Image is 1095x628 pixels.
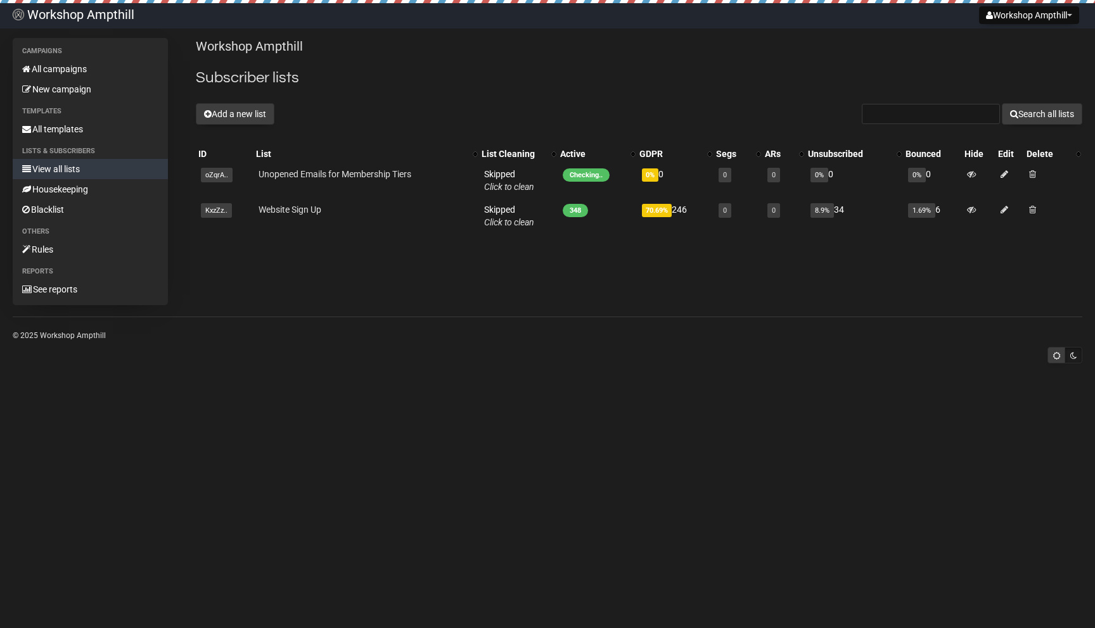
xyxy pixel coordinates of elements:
td: 0 [903,163,962,198]
th: Bounced: No sort applied, sorting is disabled [903,145,962,163]
img: 2.png [13,9,24,20]
a: All templates [13,119,168,139]
div: Unsubscribed [808,148,890,160]
th: List: No sort applied, activate to apply an ascending sort [253,145,479,163]
span: Skipped [484,169,534,192]
a: Click to clean [484,182,534,192]
div: Edit [998,148,1022,160]
th: List Cleaning: No sort applied, activate to apply an ascending sort [479,145,558,163]
span: Checking.. [563,168,610,182]
span: KxzZz.. [201,203,232,218]
td: 0 [805,163,903,198]
th: ID: No sort applied, sorting is disabled [196,145,253,163]
a: 0 [772,206,776,215]
a: Blacklist [13,199,168,220]
td: 6 [903,198,962,234]
div: ID [198,148,251,160]
li: Others [13,224,168,239]
td: 34 [805,198,903,234]
a: Click to clean [484,217,534,227]
th: Unsubscribed: No sort applied, activate to apply an ascending sort [805,145,903,163]
th: Active: No sort applied, activate to apply an ascending sort [558,145,637,163]
span: oZqrA.. [201,168,233,182]
div: ARs [765,148,793,160]
a: 0 [723,206,727,215]
th: Segs: No sort applied, activate to apply an ascending sort [714,145,763,163]
a: 0 [723,171,727,179]
td: 246 [637,198,714,234]
a: Rules [13,239,168,260]
div: List [256,148,466,160]
div: List Cleaning [482,148,545,160]
a: View all lists [13,159,168,179]
span: 0% [642,168,658,182]
a: See reports [13,279,168,299]
p: Workshop Ampthill [196,38,1082,55]
li: Lists & subscribers [13,144,168,159]
div: Segs [716,148,750,160]
th: ARs: No sort applied, activate to apply an ascending sort [762,145,805,163]
div: Hide [964,148,993,160]
a: Unopened Emails for Membership Tiers [259,169,411,179]
th: GDPR: No sort applied, activate to apply an ascending sort [637,145,714,163]
button: Add a new list [196,103,274,125]
li: Reports [13,264,168,279]
div: GDPR [639,148,701,160]
button: Search all lists [1002,103,1082,125]
div: Bounced [906,148,959,160]
a: All campaigns [13,59,168,79]
li: Templates [13,104,168,119]
th: Delete: No sort applied, activate to apply an ascending sort [1024,145,1082,163]
li: Campaigns [13,44,168,59]
span: 1.69% [908,203,935,218]
span: 8.9% [810,203,834,218]
span: Skipped [484,204,534,227]
div: Delete [1027,148,1070,160]
span: 0% [810,168,828,182]
td: 0 [637,163,714,198]
a: New campaign [13,79,168,99]
a: 0 [772,171,776,179]
a: Website Sign Up [259,204,321,215]
th: Hide: No sort applied, sorting is disabled [962,145,996,163]
a: Housekeeping [13,179,168,199]
button: Workshop Ampthill [979,6,1079,24]
span: 0% [908,168,926,182]
th: Edit: No sort applied, sorting is disabled [996,145,1025,163]
span: 348 [563,204,588,217]
span: 70.69% [642,204,672,217]
p: © 2025 Workshop Ampthill [13,329,1082,342]
h2: Subscriber lists [196,66,1082,89]
div: Active [560,148,624,160]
